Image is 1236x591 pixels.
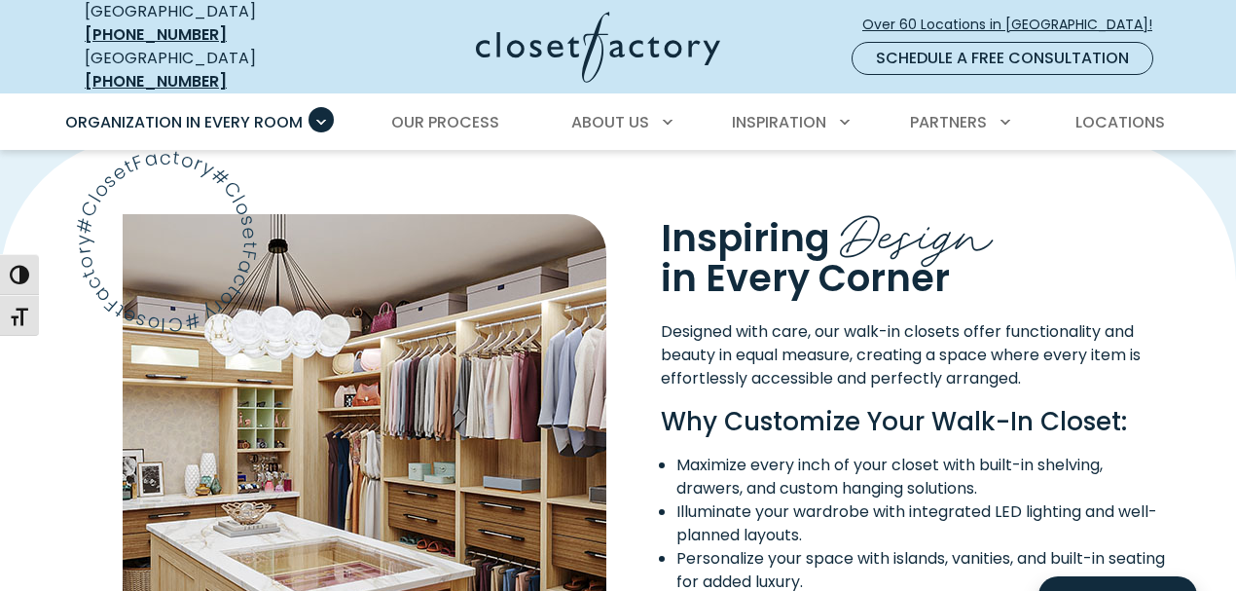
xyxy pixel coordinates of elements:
[732,111,826,133] span: Inspiration
[661,320,1167,390] p: Designed with care, our walk-in closets offer functionality and beauty in equal measure, creating...
[571,111,649,133] span: About Us
[910,111,987,133] span: Partners
[852,42,1153,75] a: Schedule a Free Consultation
[65,111,303,133] span: Organization in Every Room
[676,454,1103,499] span: Maximize every inch of your closet with built-in shelving, drawers, and custom hanging solutions.
[52,95,1184,150] nav: Primary Menu
[862,15,1168,35] span: Over 60 Locations in [GEOGRAPHIC_DATA]!
[661,252,950,304] span: in Every Corner
[1075,111,1165,133] span: Locations
[661,404,1127,439] strong: Why Customize Your Walk-In Closet:
[85,23,227,46] a: [PHONE_NUMBER]
[85,70,227,92] a: [PHONE_NUMBER]
[476,12,720,83] img: Closet Factory Logo
[661,212,830,264] span: Inspiring
[676,500,1157,546] span: Illuminate your wardrobe with integrated LED lighting and well-planned layouts.
[840,191,993,269] span: Design
[861,8,1169,42] a: Over 60 Locations in [GEOGRAPHIC_DATA]!
[85,47,323,93] div: [GEOGRAPHIC_DATA]
[391,111,499,133] span: Our Process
